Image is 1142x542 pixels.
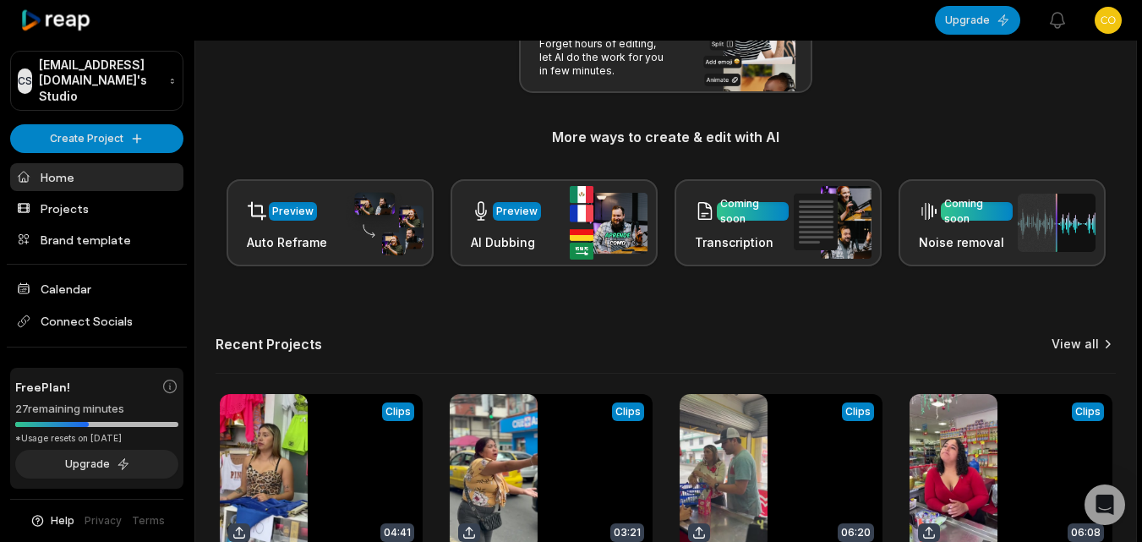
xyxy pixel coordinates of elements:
[216,336,322,353] h2: Recent Projects
[935,6,1020,35] button: Upgrade
[132,513,165,528] a: Terms
[18,68,32,94] div: CS
[944,196,1009,227] div: Coming soon
[51,513,74,528] span: Help
[1052,336,1099,353] a: View all
[695,233,789,251] h3: Transcription
[496,204,538,219] div: Preview
[10,124,183,152] button: Create Project
[919,233,1013,251] h3: Noise removal
[216,127,1116,147] h3: More ways to create & edit with AI
[15,401,178,418] div: 27 remaining minutes
[15,450,178,479] button: Upgrade
[10,226,183,254] a: Brand template
[539,37,670,78] p: Forget hours of editing, let AI do the work for you in few minutes.
[247,233,327,251] h3: Auto Reframe
[10,275,183,303] a: Calendar
[720,196,785,227] div: Coming soon
[794,186,872,259] img: transcription.png
[15,378,70,396] span: Free Plan!
[346,190,423,256] img: auto_reframe.png
[85,513,122,528] a: Privacy
[10,163,183,191] a: Home
[471,233,541,251] h3: AI Dubbing
[30,513,74,528] button: Help
[15,432,178,445] div: *Usage resets on [DATE]
[10,194,183,222] a: Projects
[1018,194,1096,252] img: noise_removal.png
[1085,485,1125,525] div: Open Intercom Messenger
[10,306,183,337] span: Connect Socials
[39,57,162,104] p: [EMAIL_ADDRESS][DOMAIN_NAME]'s Studio
[272,204,314,219] div: Preview
[570,186,647,260] img: ai_dubbing.png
